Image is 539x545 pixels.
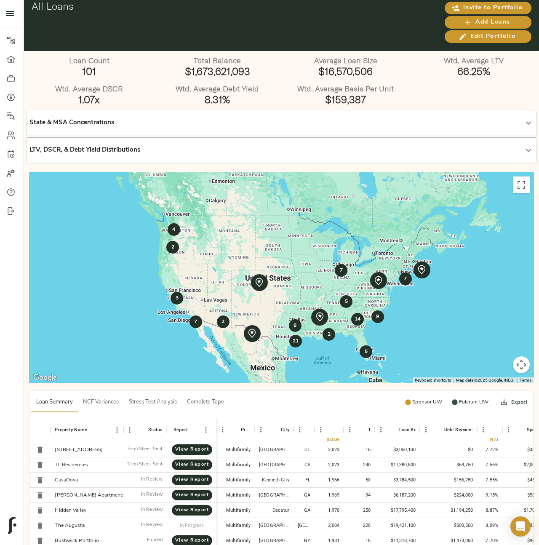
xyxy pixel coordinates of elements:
button: Delete [34,504,46,517]
p: Sponsor UW [412,398,442,406]
a: Hidden Valley [55,508,86,513]
div: Report [173,417,188,442]
button: Delete [34,489,46,502]
button: Menu [420,423,432,436]
strong: 3 [175,296,178,301]
div: GA [304,507,310,514]
a: View Report [172,505,212,516]
div: 16 [344,442,375,457]
p: In Review [141,522,163,529]
div: Norwalk [259,446,289,453]
button: Sort [136,424,148,436]
strong: Wtd. Average LTV [444,56,504,65]
button: Menu [344,423,356,436]
div: Jonesboro [259,492,289,499]
span: Map data ©2025 Google, INEGI [456,378,515,382]
div: Brooklyn [259,537,289,544]
button: Sort [515,424,527,435]
div: Multifamily [226,462,251,468]
span: Complete Tape [187,398,224,407]
div: $156,750 [420,473,477,488]
strong: 21 [292,339,298,344]
div: Open Intercom Messenger [510,516,531,537]
strong: 2 [171,245,174,250]
button: Menu [375,423,387,436]
a: Terms (opens in new tab) [520,378,531,382]
div: $3,050,100 [375,442,420,457]
div: $69,750 [420,457,477,473]
span: Edit Portfolio [453,32,523,42]
div: Multifamily [226,477,251,484]
div: Property Name [51,417,123,442]
button: Menu [477,423,490,436]
div: Status [148,417,163,442]
a: View Report [172,460,212,470]
div: State & MSA Concentrations [29,113,533,133]
button: Menu [294,423,306,436]
button: Edit Portfolio [445,30,531,43]
div: $6,187,200 [375,488,420,503]
a: View Report [172,475,212,485]
div: Multifamily [226,507,251,514]
strong: 7 [194,320,197,325]
strong: Average Loan Size [314,56,377,65]
a: View Report [172,490,212,500]
div: 8.09% [477,518,502,533]
div: Wtd. Avg (Loan Amount) [306,438,360,441]
div: Total Units [368,417,391,442]
strong: 5 [344,299,347,305]
span: Add Loans [453,17,523,28]
div: State [294,417,315,442]
div: Multifamily [226,537,251,544]
div: Property Type [216,417,255,442]
div: FL [305,477,310,484]
div: 94 [344,488,375,503]
div: NY [304,537,310,544]
span: View Report [180,476,204,484]
strong: 8 [294,323,296,329]
button: Sort [229,424,241,435]
div: City [255,417,294,442]
a: The Augusta [55,523,84,528]
strong: 7 [404,277,407,282]
div: $0 [420,442,477,457]
span: View Report [180,446,204,454]
button: Delete [34,443,46,456]
div: 1,966 [315,473,344,488]
p: In Review [141,476,163,484]
div: TX [298,522,310,529]
a: CasaDova [55,478,78,483]
button: Sort [269,424,281,435]
button: Menu [255,423,267,436]
div: Report [167,417,216,442]
span: View Report [180,491,204,499]
span: NCF Variances [83,398,119,407]
strong: 101 [82,65,96,77]
div: Property Name [55,417,87,442]
a: [STREET_ADDRESS] [55,447,103,452]
div: 2,023 [315,442,344,457]
div: GA [304,492,310,499]
div: 8.87% [477,503,502,518]
div: Houston [259,522,289,529]
div: 7.72% [477,442,502,457]
p: Funded [147,537,163,544]
div: 7.55% [477,473,502,488]
button: Map camera controls [513,356,530,373]
span: Invite to Portfolio [453,3,523,13]
div: 228 [344,518,375,533]
strong: Total Balance [194,56,241,65]
button: Sort [327,424,339,435]
div: Multifamily [226,446,251,453]
button: Invite to Portfolio [445,2,531,14]
strong: 14 [355,317,360,322]
div: Status [123,417,167,442]
div: 240 [344,457,375,473]
div: Kenneth City [262,477,289,484]
div: $17,380,800 [375,457,420,473]
strong: 9 [376,315,379,320]
button: Menu [200,424,212,436]
button: Sort [387,424,399,435]
span: View Report [180,537,204,545]
a: Bushwick Portfolio [55,538,99,543]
